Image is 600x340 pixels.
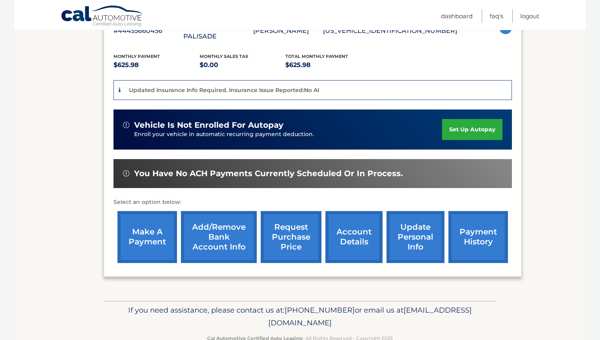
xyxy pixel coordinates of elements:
[285,60,371,71] p: $625.98
[113,60,200,71] p: $625.98
[183,20,253,42] p: 2024 Hyundai PALISADE
[113,198,512,207] p: Select an option below:
[490,10,503,23] a: FAQ's
[109,304,491,329] p: If you need assistance, please contact us at: or email us at
[448,211,508,263] a: payment history
[117,211,177,263] a: make a payment
[442,119,502,140] a: set up autopay
[285,54,348,59] span: Total Monthly Payment
[123,122,129,128] img: alert-white.svg
[134,130,442,139] p: Enroll your vehicle in automatic recurring payment deduction.
[253,25,323,36] p: [PERSON_NAME]
[200,54,248,59] span: Monthly sales Tax
[441,10,473,23] a: Dashboard
[123,170,129,177] img: alert-white.svg
[285,305,355,315] span: [PHONE_NUMBER]
[134,120,283,130] span: vehicle is not enrolled for autopay
[200,60,286,71] p: $0.00
[325,211,383,263] a: account details
[129,86,319,94] p: Updated Insurance Info Required. Insurance Issue Reported:No AI
[323,25,457,36] p: [US_VEHICLE_IDENTIFICATION_NUMBER]
[181,211,257,263] a: Add/Remove bank account info
[520,10,539,23] a: Logout
[113,54,160,59] span: Monthly Payment
[261,211,321,263] a: request purchase price
[134,169,403,179] span: You have no ACH payments currently scheduled or in process.
[61,5,144,28] a: Cal Automotive
[113,25,183,36] p: #44455660456
[387,211,444,263] a: update personal info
